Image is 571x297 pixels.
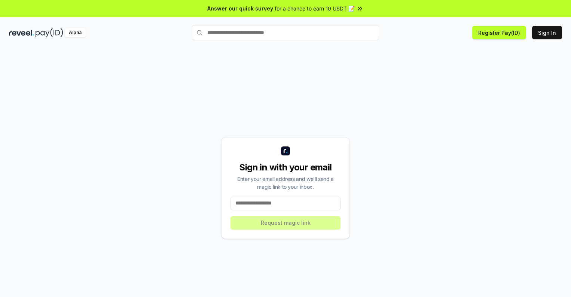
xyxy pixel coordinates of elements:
div: Alpha [65,28,86,37]
span: for a chance to earn 10 USDT 📝 [275,4,355,12]
span: Answer our quick survey [207,4,273,12]
div: Sign in with your email [230,161,341,173]
div: Enter your email address and we’ll send a magic link to your inbox. [230,175,341,191]
button: Register Pay(ID) [472,26,526,39]
img: reveel_dark [9,28,34,37]
button: Sign In [532,26,562,39]
img: pay_id [36,28,63,37]
img: logo_small [281,146,290,155]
